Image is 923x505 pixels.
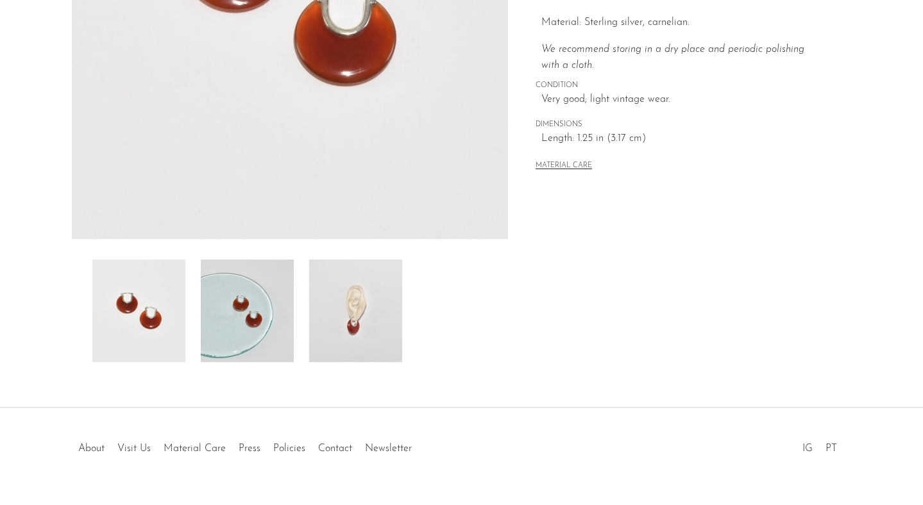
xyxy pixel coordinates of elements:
span: Length: 1.25 in (3.17 cm) [541,131,824,147]
a: Policies [273,443,305,454]
a: Material Care [164,443,226,454]
img: Carnelian Hoop Earrings [92,260,185,362]
button: MATERIAL CARE [536,161,592,171]
a: Contact [318,443,352,454]
a: IG [802,443,813,454]
p: Material: Sterling silver, carnelian. [541,15,824,31]
a: About [78,443,105,454]
a: Visit Us [117,443,151,454]
em: We recommend storing in a dry place and periodic polishing with a cloth. [541,44,804,71]
a: Press [239,443,260,454]
span: DIMENSIONS [536,119,824,131]
span: Very good; light vintage wear. [541,92,824,108]
img: Carnelian Hoop Earrings [201,260,294,362]
span: CONDITION [536,80,824,92]
ul: Quick links [72,433,418,458]
ul: Social Medias [796,433,843,458]
img: Carnelian Hoop Earrings [309,260,402,362]
a: PT [826,443,837,454]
